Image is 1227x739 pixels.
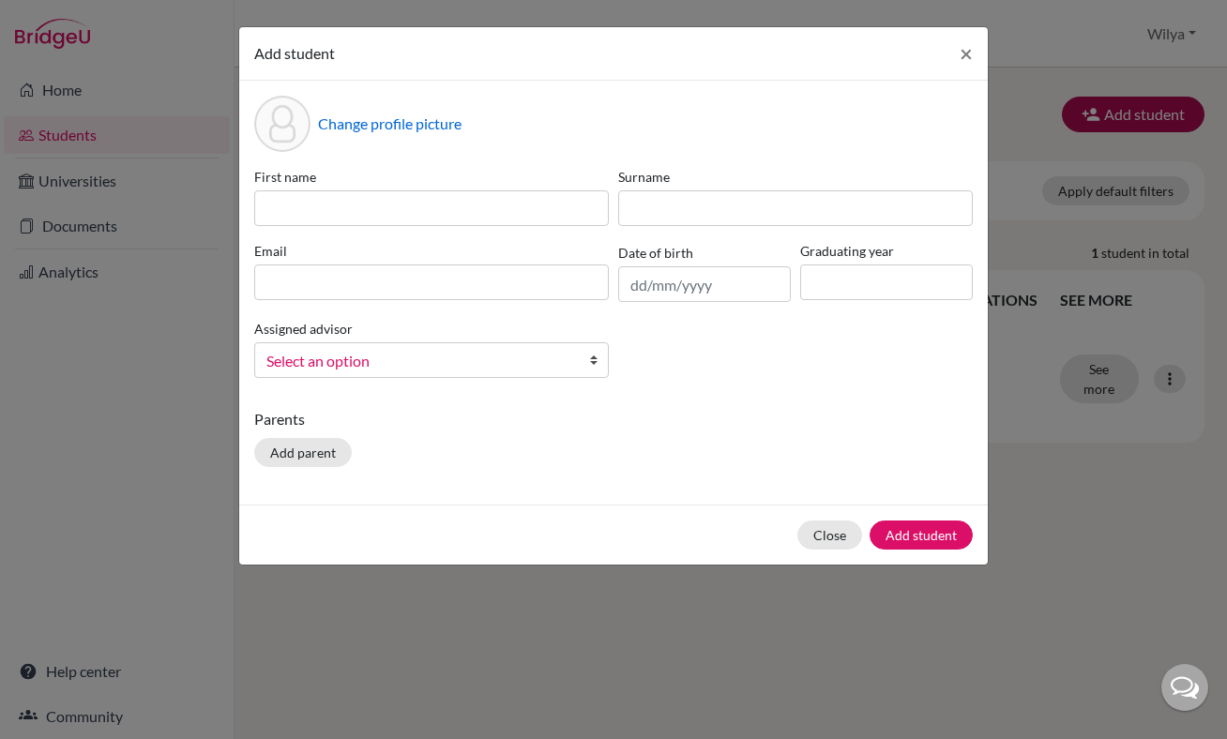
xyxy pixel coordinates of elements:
[254,438,352,467] button: Add parent
[618,167,973,187] label: Surname
[945,27,988,80] button: Close
[254,408,973,430] p: Parents
[254,167,609,187] label: First name
[254,319,353,339] label: Assigned advisor
[800,241,973,261] label: Graduating year
[797,520,862,550] button: Close
[618,266,791,302] input: dd/mm/yyyy
[254,96,311,152] div: Profile picture
[266,349,572,373] span: Select an option
[960,39,973,67] span: ×
[618,243,693,263] label: Date of birth
[254,241,609,261] label: Email
[254,44,335,62] span: Add student
[870,520,973,550] button: Add student
[43,13,82,30] span: Help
